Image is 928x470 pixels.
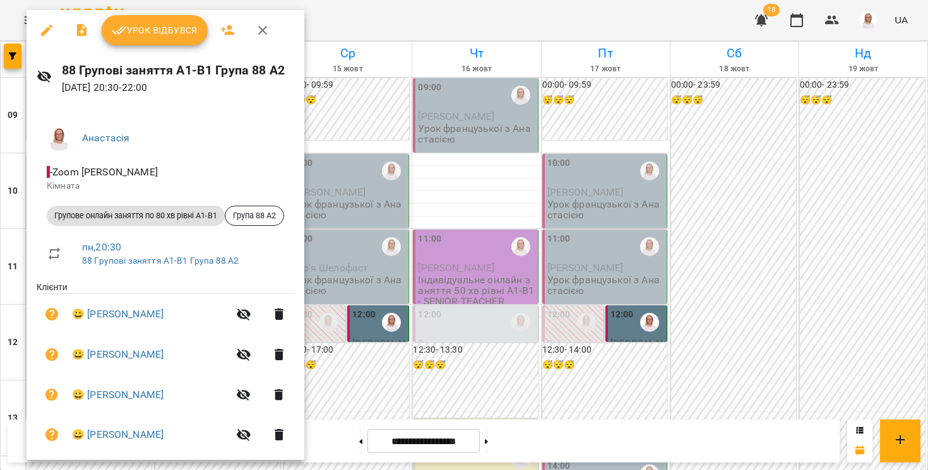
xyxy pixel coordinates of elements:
[82,132,129,144] a: Анастасія
[72,427,164,442] a: 😀 [PERSON_NAME]
[102,15,208,45] button: Урок відбувся
[72,307,164,322] a: 😀 [PERSON_NAME]
[47,180,284,192] p: Кімната
[62,80,294,95] p: [DATE] 20:30 - 22:00
[47,166,160,178] span: - Zoom [PERSON_NAME]
[62,61,294,80] h6: 88 Групові заняття А1-В1 Група 88 А2
[37,380,67,410] button: Візит ще не сплачено. Додати оплату?
[225,210,283,221] span: Група 88 A2
[37,420,67,450] button: Візит ще не сплачено. Додати оплату?
[72,347,164,362] a: 😀 [PERSON_NAME]
[72,387,164,402] a: 😀 [PERSON_NAME]
[37,299,67,329] button: Візит ще не сплачено. Додати оплату?
[37,339,67,370] button: Візит ще не сплачено. Додати оплату?
[47,126,72,151] img: 7b3448e7bfbed3bd7cdba0ed84700e25.png
[47,210,225,221] span: Групове онлайн заняття по 80 хв рівні А1-В1
[82,256,239,266] a: 88 Групові заняття А1-В1 Група 88 А2
[225,206,284,226] div: Група 88 A2
[112,23,198,38] span: Урок відбувся
[82,241,121,253] a: пн , 20:30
